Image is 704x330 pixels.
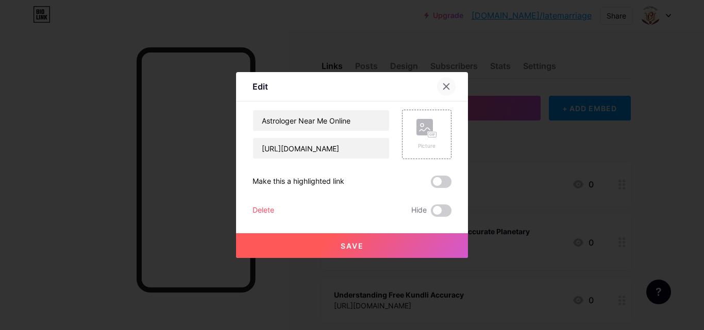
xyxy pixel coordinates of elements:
[114,61,174,67] div: Keywords by Traffic
[253,204,274,217] div: Delete
[253,138,389,159] input: URL
[29,16,51,25] div: v 4.0.25
[16,27,25,35] img: website_grey.svg
[253,110,389,131] input: Title
[39,61,92,67] div: Domain Overview
[236,233,468,258] button: Save
[341,241,364,250] span: Save
[253,80,268,93] div: Edit
[16,16,25,25] img: logo_orange.svg
[27,27,113,35] div: Domain: [DOMAIN_NAME]
[416,142,437,150] div: Picture
[411,204,427,217] span: Hide
[253,176,344,188] div: Make this a highlighted link
[28,60,36,68] img: tab_domain_overview_orange.svg
[103,60,111,68] img: tab_keywords_by_traffic_grey.svg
